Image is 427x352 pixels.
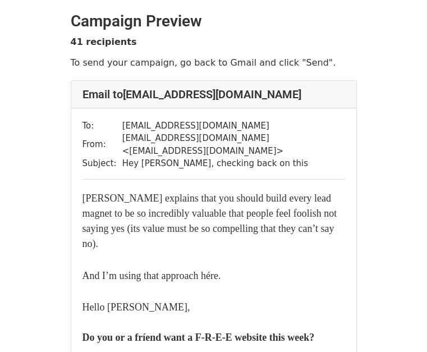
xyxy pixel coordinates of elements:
[82,193,337,249] font: [PERSON_NAME] explains that you should build every lead magnet to be so incredibly valuable that ...
[122,120,345,132] td: [EMAIL_ADDRESS][DOMAIN_NAME]
[82,132,122,157] td: From:
[82,301,190,313] span: Hello [PERSON_NAME],
[122,132,345,157] td: [EMAIL_ADDRESS][DOMAIN_NAME] < [EMAIL_ADDRESS][DOMAIN_NAME] >
[71,36,137,47] strong: 41 recipients
[82,157,122,170] td: Subject:
[122,157,345,170] td: ​Hey [PERSON_NAME], checking back on this
[82,88,345,101] h4: Email to [EMAIL_ADDRESS][DOMAIN_NAME]
[71,12,357,31] h2: Campaign Preview
[82,270,221,281] span: And I’m using that approach hére.
[82,120,122,132] td: To:
[82,332,315,343] span: Do you or a fríend want a F-R-E-E website this week?
[71,57,357,68] p: To send your campaign, go back to Gmail and click "Send".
